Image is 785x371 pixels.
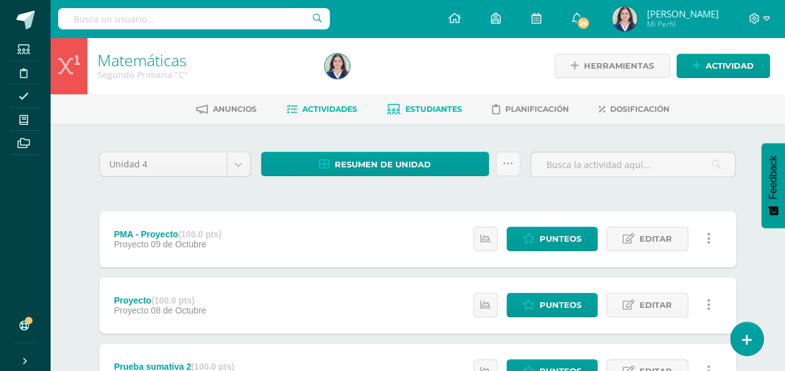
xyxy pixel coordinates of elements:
a: Matemáticas [97,49,187,71]
h1: Matemáticas [97,51,310,69]
span: [PERSON_NAME] [646,7,718,20]
a: Herramientas [555,54,670,78]
span: Unidad 4 [109,152,217,176]
strong: (100.0 pts) [178,229,221,239]
input: Busca la actividad aquí... [531,152,735,177]
span: 09 de Octubre [151,239,207,249]
a: Actividad [676,54,770,78]
span: Planificación [505,104,569,114]
span: Punteos [540,227,581,250]
button: Feedback - Mostrar encuesta [761,143,785,228]
div: Segundo Primaria 'C' [97,69,310,81]
div: Proyecto [114,295,206,305]
span: Herramientas [584,54,654,77]
a: Estudiantes [387,99,462,119]
input: Busca un usuario... [58,8,330,29]
img: dc35d0452ec0e00f80141029f8f81c2a.png [612,6,637,31]
a: Actividades [287,99,357,119]
span: Estudiantes [405,104,462,114]
strong: (100.0 pts) [151,295,194,305]
span: Mi Perfil [646,19,718,29]
span: Punteos [540,294,581,317]
div: PMA - Proyecto [114,229,221,239]
span: Editar [639,227,672,250]
span: Dosificación [610,104,669,114]
a: Punteos [506,293,598,317]
span: Proyecto [114,305,148,315]
img: dc35d0452ec0e00f80141029f8f81c2a.png [325,54,350,79]
span: Anuncios [213,104,257,114]
a: Dosificación [599,99,669,119]
span: Actividad [706,54,754,77]
span: 08 de Octubre [151,305,207,315]
span: 28 [576,16,590,30]
span: Feedback [768,156,779,199]
span: Resumen de unidad [335,153,431,176]
a: Punteos [506,227,598,251]
span: Actividades [302,104,357,114]
a: Resumen de unidad [261,152,490,176]
a: Anuncios [196,99,257,119]
a: Unidad 4 [100,152,250,176]
span: Editar [639,294,672,317]
span: Proyecto [114,239,148,249]
a: Planificación [492,99,569,119]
